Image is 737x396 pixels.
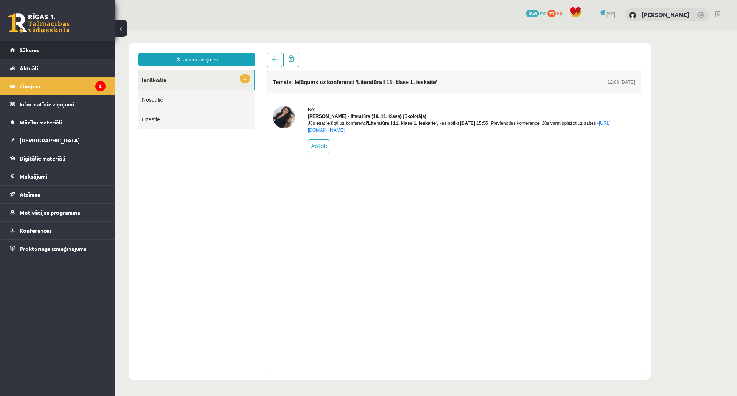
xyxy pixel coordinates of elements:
b: 'Literatūra I 11. klase 1. ieskaite' [252,91,322,96]
a: Atzīmes [10,186,106,203]
div: 12:06 [DATE] [492,49,520,56]
span: Konferences [20,227,52,234]
span: 70 [547,10,556,17]
a: Aktuāli [10,59,106,77]
a: Sākums [10,41,106,59]
span: Proktoringa izmēģinājums [20,245,86,252]
span: xp [557,10,562,16]
span: Aktuāli [20,65,38,71]
legend: Ziņojumi [20,77,106,95]
span: 1 [125,45,135,53]
a: Jauns ziņojums [23,23,140,37]
span: Motivācijas programma [20,209,80,216]
a: Nosūtītie [23,60,140,80]
span: Mācību materiāli [20,119,62,126]
a: [PERSON_NAME] [641,11,689,18]
span: Atzīmes [20,191,40,198]
b: [DATE] 15:55 [345,91,373,96]
span: mP [540,10,546,16]
legend: Informatīvie ziņojumi [20,95,106,113]
a: 70 xp [547,10,566,16]
div: No: [193,76,520,83]
a: Ziņojumi2 [10,77,106,95]
a: [DEMOGRAPHIC_DATA] [10,131,106,149]
span: [DEMOGRAPHIC_DATA] [20,137,80,144]
a: Informatīvie ziņojumi [10,95,106,113]
a: Mācību materiāli [10,113,106,131]
a: Dzēstie [23,80,140,99]
a: Maksājumi [10,167,106,185]
span: Sākums [20,46,39,53]
a: Atbildēt [193,110,215,124]
div: Jūs esat ielūgti uz konferenci , kas notiks . Pievienoties konferencei Jūs varat spiežot uz saites - [193,90,520,104]
a: Digitālie materiāli [10,149,106,167]
span: Digitālie materiāli [20,155,65,162]
span: 1048 [526,10,539,17]
a: Proktoringa izmēģinājums [10,240,106,257]
img: Regnārs Želvis [629,12,636,19]
a: Motivācijas programma [10,204,106,221]
i: 2 [95,81,106,91]
strong: [PERSON_NAME] - literatūra (10.,11. klase) (Skolotājs) [193,84,311,89]
a: 1Ienākošie [23,41,139,60]
img: Samanta Balode - literatūra (10.,11. klase) [158,76,180,99]
a: 1048 mP [526,10,546,16]
h4: Temats: Ielūgums uz konferenci 'Literatūra I 11. klase 1. ieskaite' [158,50,322,56]
a: Konferences [10,222,106,239]
a: Rīgas 1. Tālmācības vidusskola [8,13,70,33]
legend: Maksājumi [20,167,106,185]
